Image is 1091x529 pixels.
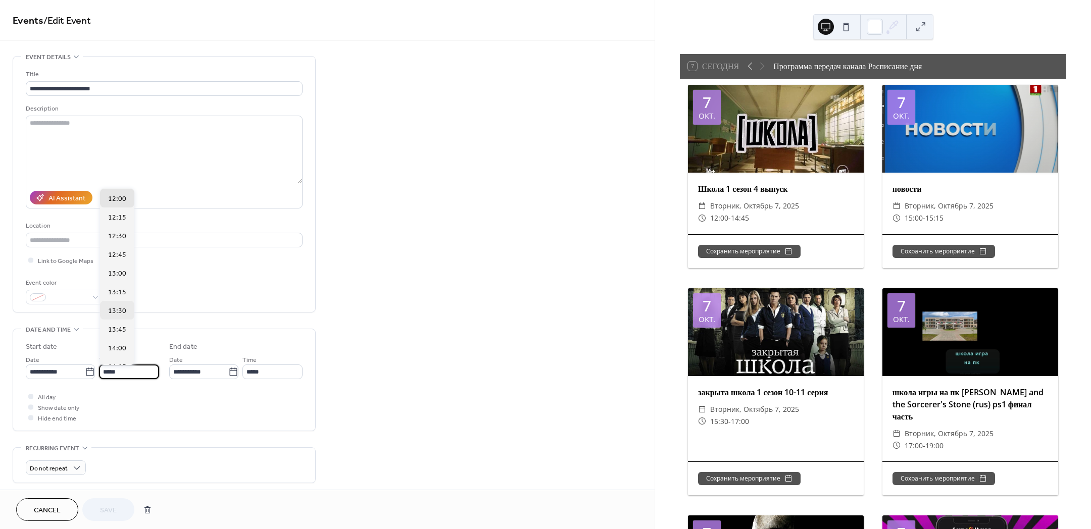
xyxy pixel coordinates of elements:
div: Программа передач канала Расписание дня [773,60,922,72]
button: Сохранить мероприятие [892,245,995,258]
div: Школа 1 сезон 4 выпуск [688,183,864,195]
div: AI Assistant [48,193,85,204]
span: - [923,212,925,224]
span: 12:00 [710,212,728,224]
span: 12:15 [108,212,126,223]
span: 12:30 [108,231,126,241]
span: 17:00 [905,440,923,452]
span: Recurring event [26,443,79,454]
span: Event details [26,52,71,63]
span: 12:45 [108,249,126,260]
span: Time [242,355,257,365]
span: Date [169,355,183,365]
button: Сохранить мероприятие [892,472,995,485]
span: вторник, октябрь 7, 2025 [905,428,994,440]
span: Time [99,355,113,365]
div: Description [26,103,301,114]
span: Show date only [38,403,79,413]
span: - [728,212,731,224]
span: вторник, октябрь 7, 2025 [905,200,994,212]
button: Сохранить мероприятие [698,472,801,485]
div: окт. [699,315,715,323]
span: вторник, октябрь 7, 2025 [710,403,799,415]
span: Cancel [34,505,61,516]
div: Start date [26,342,57,352]
span: - [923,440,925,452]
span: 13:00 [108,268,126,279]
button: Cancel [16,498,78,521]
span: 13:45 [108,324,126,335]
div: ​ [698,415,706,428]
div: окт. [893,112,910,120]
div: окт. [699,112,715,120]
div: Title [26,69,301,80]
div: школа игры на пк [PERSON_NAME] and the Sorcerer's Stone (rus) ps1 финал часть [882,386,1058,422]
div: ​ [698,212,706,224]
span: Date [26,355,39,365]
span: вторник, октябрь 7, 2025 [710,200,799,212]
span: 14:15 [108,361,126,372]
div: 7 [703,298,711,313]
span: / Edit Event [43,11,91,31]
div: закрыта школа 1 сезон 10-11 серия [688,386,864,398]
span: 13:15 [108,287,126,297]
span: Do not repeat [30,463,68,474]
span: 17:00 [731,415,749,428]
div: ​ [698,200,706,212]
span: Date and time [26,325,71,335]
div: окт. [893,315,910,323]
button: Сохранить мероприятие [698,245,801,258]
span: 14:45 [731,212,749,224]
div: 7 [897,298,906,313]
div: ​ [892,212,901,224]
a: Events [13,11,43,31]
span: 19:00 [925,440,944,452]
div: Event color [26,278,102,288]
span: 14:00 [108,343,126,353]
div: новости [882,183,1058,195]
button: AI Assistant [30,191,92,204]
span: Link to Google Maps [38,256,93,267]
span: All day [38,392,56,403]
div: 7 [897,95,906,110]
div: Location [26,221,301,231]
span: 15:00 [905,212,923,224]
div: ​ [892,200,901,212]
div: ​ [892,440,901,452]
div: ​ [698,403,706,415]
div: End date [169,342,197,352]
span: Hide end time [38,413,76,424]
div: 7 [703,95,711,110]
span: 15:30 [710,415,728,428]
span: 13:30 [108,305,126,316]
span: - [728,415,731,428]
div: ​ [892,428,901,440]
span: 12:00 [108,193,126,204]
span: 15:15 [925,212,944,224]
